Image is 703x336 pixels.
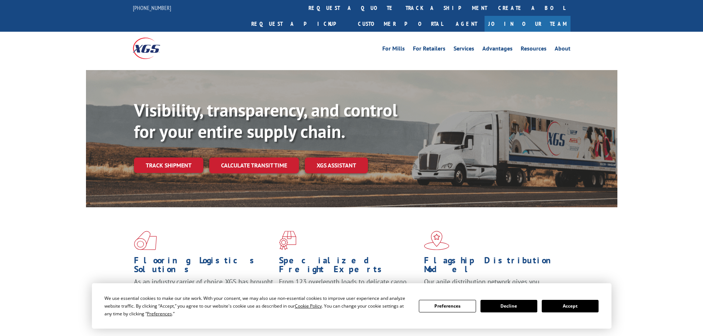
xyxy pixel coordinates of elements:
[279,231,296,250] img: xgs-icon-focused-on-flooring-red
[485,16,571,32] a: Join Our Team
[454,46,474,54] a: Services
[134,277,273,304] span: As an industry carrier of choice, XGS has brought innovation and dedication to flooring logistics...
[295,303,322,309] span: Cookie Policy
[542,300,599,312] button: Accept
[480,300,537,312] button: Decline
[482,46,513,54] a: Advantages
[413,46,445,54] a: For Retailers
[305,157,368,173] a: XGS ASSISTANT
[133,4,171,11] a: [PHONE_NUMBER]
[246,16,352,32] a: Request a pickup
[147,311,172,317] span: Preferences
[92,283,611,329] div: Cookie Consent Prompt
[134,256,273,277] h1: Flooring Logistics Solutions
[521,46,547,54] a: Resources
[134,98,397,143] b: Visibility, transparency, and control for your entire supply chain.
[104,294,410,318] div: We use essential cookies to make our site work. With your consent, we may also use non-essential ...
[555,46,571,54] a: About
[424,277,560,295] span: Our agile distribution network gives you nationwide inventory management on demand.
[424,256,564,277] h1: Flagship Distribution Model
[209,157,299,173] a: Calculate transit time
[448,16,485,32] a: Agent
[419,300,476,312] button: Preferences
[279,277,418,310] p: From 123 overlength loads to delicate cargo, our experienced staff knows the best way to move you...
[382,46,405,54] a: For Mills
[134,157,203,173] a: Track shipment
[424,231,449,250] img: xgs-icon-flagship-distribution-model-red
[134,231,157,250] img: xgs-icon-total-supply-chain-intelligence-red
[279,256,418,277] h1: Specialized Freight Experts
[352,16,448,32] a: Customer Portal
